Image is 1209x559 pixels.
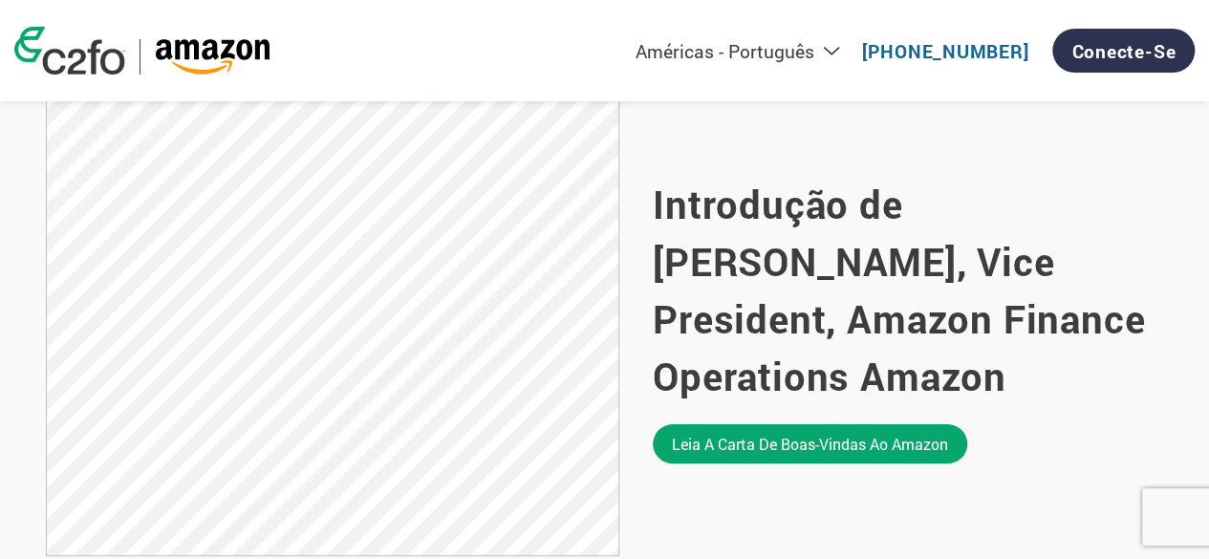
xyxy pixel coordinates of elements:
[653,424,967,463] a: Leia a carta de boas-vindas ao Amazon
[1052,29,1195,73] a: Conecte-se
[862,39,1029,63] a: [PHONE_NUMBER]
[155,39,270,75] img: Amazon
[653,176,1163,405] h2: Introdução de [PERSON_NAME], Vice President, Amazon Finance Operations Amazon
[14,27,125,75] img: c2fo logo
